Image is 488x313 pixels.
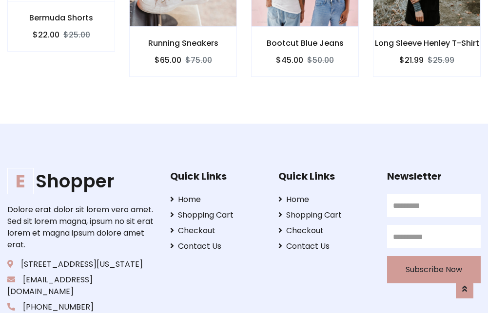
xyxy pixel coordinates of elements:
del: $50.00 [307,55,334,66]
a: EShopper [7,170,155,192]
h6: $21.99 [399,55,424,65]
del: $25.00 [63,29,90,40]
h6: Bermuda Shorts [8,13,115,22]
a: Shopping Cart [170,209,264,221]
p: [STREET_ADDRESS][US_STATE] [7,258,155,270]
h6: Long Sleeve Henley T-Shirt [373,38,480,48]
a: Contact Us [170,240,264,252]
h6: Bootcut Blue Jeans [252,38,358,48]
p: [PHONE_NUMBER] [7,301,155,313]
button: Subscribe Now [387,256,481,283]
h6: Running Sneakers [130,38,236,48]
p: Dolore erat dolor sit lorem vero amet. Sed sit lorem magna, ipsum no sit erat lorem et magna ipsu... [7,204,155,251]
a: Home [278,194,372,205]
h1: Shopper [7,170,155,192]
h6: $22.00 [33,30,59,39]
a: Contact Us [278,240,372,252]
a: Home [170,194,264,205]
h6: $65.00 [155,55,181,65]
span: E [7,168,34,194]
h5: Quick Links [170,170,264,182]
a: Shopping Cart [278,209,372,221]
a: Checkout [170,225,264,237]
p: [EMAIL_ADDRESS][DOMAIN_NAME] [7,274,155,297]
del: $75.00 [185,55,212,66]
h5: Quick Links [278,170,372,182]
a: Checkout [278,225,372,237]
del: $25.99 [428,55,454,66]
h5: Newsletter [387,170,481,182]
h6: $45.00 [276,55,303,65]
